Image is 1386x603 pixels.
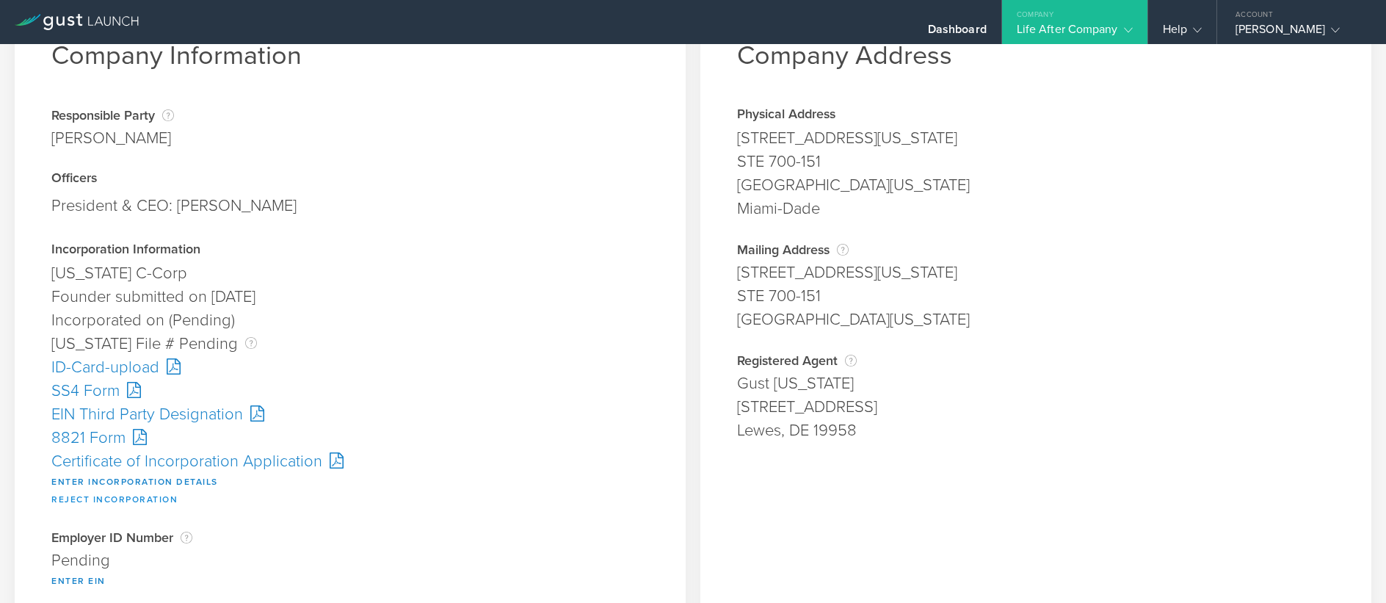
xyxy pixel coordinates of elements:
div: Lewes, DE 19958 [737,419,1335,442]
div: Registered Agent [737,353,1335,368]
div: Life After Company [1017,22,1133,44]
div: Officers [51,172,649,187]
div: Incorporated on (Pending) [51,308,649,332]
div: Physical Address [737,108,1335,123]
div: [STREET_ADDRESS] [737,395,1335,419]
div: [GEOGRAPHIC_DATA][US_STATE] [737,173,1335,197]
button: Reject Incorporation [51,491,178,508]
div: Employer ID Number [51,530,649,545]
div: Responsible Party [51,108,174,123]
button: Enter EIN [51,572,106,590]
div: Incorporation Information [51,243,649,258]
h1: Company Address [737,40,1335,71]
div: [PERSON_NAME] [51,126,174,150]
div: STE 700-151 [737,284,1335,308]
div: SS4 Form [51,379,649,402]
div: [PERSON_NAME] [1236,22,1360,44]
div: Certificate of Incorporation Application [51,449,649,473]
div: STE 700-151 [737,150,1335,173]
div: [STREET_ADDRESS][US_STATE] [737,261,1335,284]
div: Mailing Address [737,242,1335,257]
iframe: Chat Widget [1313,532,1386,603]
div: Pending [51,549,649,572]
div: Dashboard [928,22,987,44]
button: Enter Incorporation Details [51,473,218,491]
div: [US_STATE] File # Pending [51,332,649,355]
div: 8821 Form [51,426,649,449]
div: [US_STATE] C-Corp [51,261,649,285]
div: [STREET_ADDRESS][US_STATE] [737,126,1335,150]
div: EIN Third Party Designation [51,402,649,426]
div: Miami-Dade [737,197,1335,220]
div: Founder submitted on [DATE] [51,285,649,308]
div: [GEOGRAPHIC_DATA][US_STATE] [737,308,1335,331]
div: ID-Card-upload [51,355,649,379]
div: Help [1163,22,1202,44]
h1: Company Information [51,40,649,71]
div: President & CEO: [PERSON_NAME] [51,190,649,221]
div: Gust [US_STATE] [737,372,1335,395]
